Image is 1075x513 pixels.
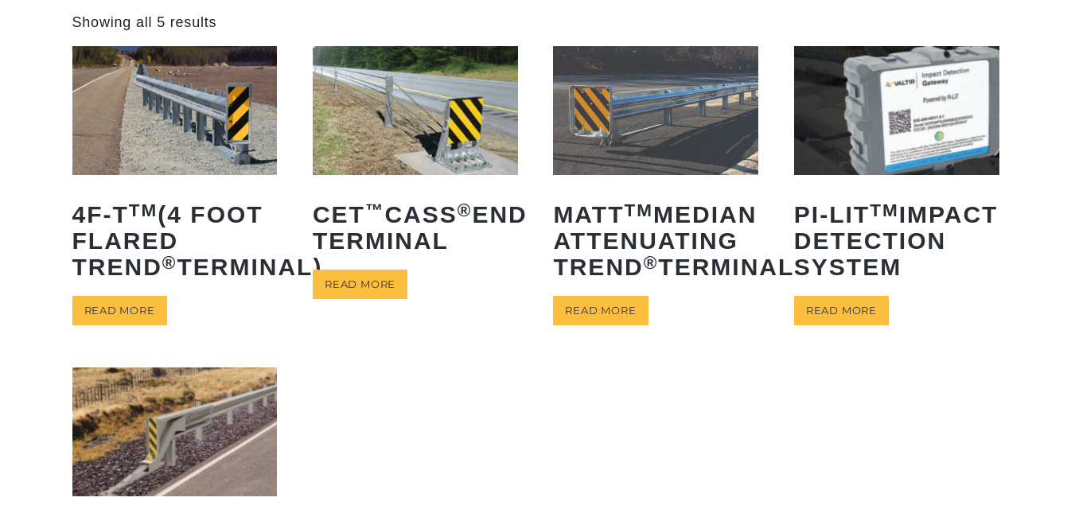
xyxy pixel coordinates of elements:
[313,189,518,266] h2: CET CASS End Terminal
[870,200,899,220] sup: TM
[72,189,278,292] h2: 4F-T (4 Foot Flared TREND Terminal)
[553,296,648,325] a: Read more about “MATTTM Median Attenuating TREND® Terminal”
[162,253,177,273] sup: ®
[72,46,278,291] a: 4F-TTM(4 Foot Flared TREND®Terminal)
[794,46,999,291] a: PI-LITTMImpact Detection System
[458,200,473,220] sup: ®
[644,253,659,273] sup: ®
[624,200,653,220] sup: TM
[794,296,889,325] a: Read more about “PI-LITTM Impact Detection System”
[129,200,158,220] sup: TM
[313,46,518,265] a: CET™CASS®End Terminal
[553,189,758,292] h2: MATT Median Attenuating TREND Terminal
[794,189,999,292] h2: PI-LIT Impact Detection System
[72,367,278,496] img: SoftStop System End Terminal
[553,46,758,291] a: MATTTMMedian Attenuating TREND®Terminal
[365,200,385,220] sup: ™
[313,270,407,299] a: Read more about “CET™ CASS® End Terminal”
[72,296,167,325] a: Read more about “4F-TTM (4 Foot Flared TREND® Terminal)”
[72,14,217,32] p: Showing all 5 results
